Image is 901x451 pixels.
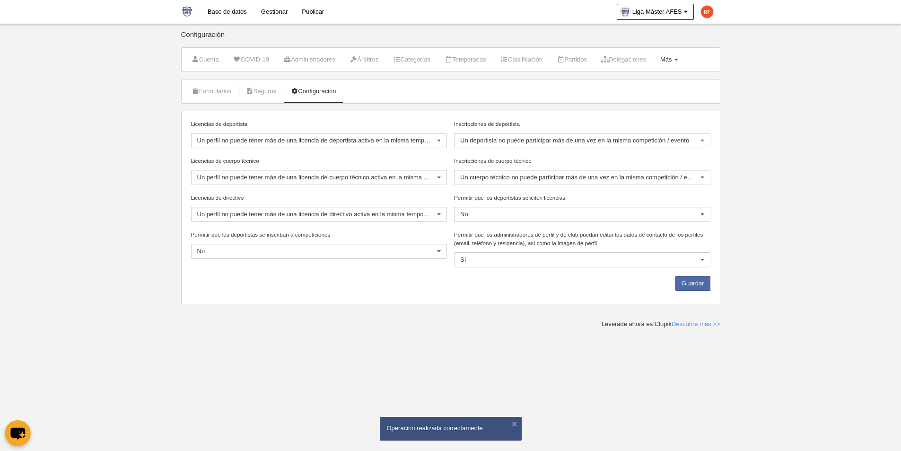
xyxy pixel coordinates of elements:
button: × [510,419,519,429]
img: Liga Máster AFES [181,6,193,17]
span: No [197,248,205,255]
a: Configuración [285,84,341,98]
a: Categorías [387,53,436,67]
a: Administradores [278,53,341,67]
a: Clasificación [495,53,548,67]
label: Permitir que los deportistas soliciten licencias [454,194,710,202]
a: Delegaciones [596,53,651,67]
label: Inscripciones de cuerpo técnico [454,157,710,165]
span: Un deportista no puede participar más de una vez en la misma competición / evento [460,137,689,144]
div: Leverade ahora es Clupik [602,320,720,328]
a: Formularios [186,84,237,98]
a: Árbitros [344,53,384,67]
span: Un perfil no puede tener más de una licencia de directivo activa en la misma temporada [197,211,436,218]
label: Licencias de directivo [191,194,447,202]
label: Permitir que los deportistas se inscriban a competiciones [191,230,447,239]
a: Liga Máster AFES [617,4,694,20]
a: COVID-19 [228,53,274,67]
span: No [460,211,468,218]
a: Más [655,53,683,67]
img: OalfcEuzerBm.30x30.jpg [621,7,630,17]
span: Liga Máster AFES [632,7,682,17]
a: Cuenta [186,53,224,67]
label: Licencias de cuerpo técnico [191,157,447,165]
span: Más [660,56,672,63]
span: Sí [460,256,466,263]
label: Inscripciones de deportista [454,120,710,128]
div: Configuración [181,31,720,47]
a: Descubre más >> [672,320,720,327]
span: Un perfil no puede tener más de una licencia de cuerpo técnico activa en la misma temporada [197,174,453,181]
label: Licencias de deportista [191,120,447,128]
label: Permitir que los administradores de perfil y de club puedan editar los datos de contacto de los p... [454,230,710,248]
span: Un cuerpo técnico no puede participar más de una vez en la misma competición / evento [460,174,702,181]
a: Temporadas [439,53,491,67]
a: Seguros [240,84,281,98]
a: Partidos [551,53,592,67]
span: Un perfil no puede tener más de una licencia de deportista activa en la misma temporada [197,137,440,144]
button: chat-button [5,420,31,446]
button: Guardar [675,276,710,291]
div: Operación realizada correctamente [387,424,515,433]
img: c2l6ZT0zMHgzMCZmcz05JnRleHQ9UkYmYmc9ZjQ1MTFl.png [701,6,713,18]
